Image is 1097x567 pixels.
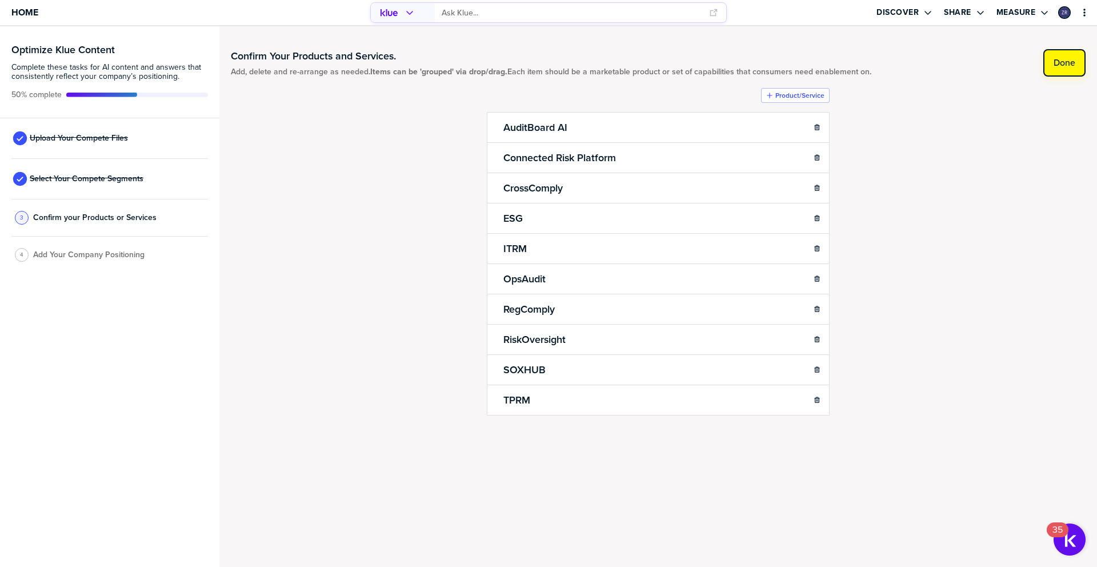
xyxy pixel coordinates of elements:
[487,324,830,355] li: RiskOversight
[487,112,830,143] li: AuditBoard AI
[11,90,62,99] span: Active
[487,354,830,385] li: SOXHUB
[501,119,570,135] h2: AuditBoard AI
[1054,57,1075,69] label: Done
[487,142,830,173] li: Connected Risk Platform
[501,332,568,348] h2: RiskOversight
[487,173,830,203] li: CrossComply
[231,49,871,63] h1: Confirm Your Products and Services.
[33,250,145,259] span: Add Your Company Positioning
[1057,5,1072,20] a: Edit Profile
[501,392,533,408] h2: TPRM
[11,7,38,17] span: Home
[487,294,830,325] li: RegComply
[1059,7,1070,18] img: 81709613e6d47e668214e01aa1beb66d-sml.png
[11,45,208,55] h3: Optimize Klue Content
[876,7,919,18] label: Discover
[11,63,208,81] span: Complete these tasks for AI content and answers that consistently reflect your company’s position...
[30,174,143,183] span: Select Your Compete Segments
[501,150,618,166] h2: Connected Risk Platform
[1054,524,1086,556] button: Open Resource Center, 35 new notifications
[33,213,157,222] span: Confirm your Products or Services
[1058,6,1071,19] div: Zach Russell
[501,271,548,287] h2: OpsAudit
[442,3,702,22] input: Ask Klue...
[501,241,529,257] h2: ITRM
[487,263,830,294] li: OpsAudit
[501,301,557,317] h2: RegComply
[370,66,507,78] strong: Items can be 'grouped' via drop/drag.
[775,91,824,100] label: Product/Service
[944,7,971,18] label: Share
[1052,530,1063,545] div: 35
[996,7,1036,18] label: Measure
[501,362,548,378] h2: SOXHUB
[487,385,830,416] li: TPRM
[501,210,525,226] h2: ESG
[20,213,23,222] span: 3
[487,203,830,234] li: ESG
[761,88,830,103] button: Product/Service
[501,180,565,196] h2: CrossComply
[231,67,871,77] span: Add, delete and re-arrange as needed. Each item should be a marketable product or set of capabili...
[30,134,128,143] span: Upload Your Compete Files
[1043,49,1086,77] button: Done
[487,233,830,264] li: ITRM
[20,250,23,259] span: 4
